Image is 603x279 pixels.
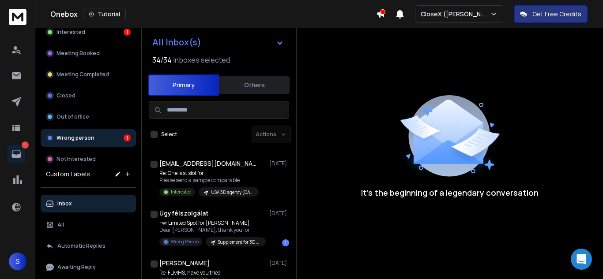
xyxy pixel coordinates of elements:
p: Interested [57,29,85,36]
p: Closed [57,92,75,99]
h3: Custom Labels [46,170,90,179]
div: Open Intercom Messenger [571,249,592,270]
p: Interested [171,189,192,195]
p: All [57,221,64,228]
p: Please send a sample comparable [159,177,259,184]
p: Re: FLMHS, have you tried [159,269,254,276]
p: Automatic Replies [57,242,106,249]
p: Meeting Booked [57,50,100,57]
span: 34 / 34 [152,55,172,65]
button: Meeting Booked [41,45,136,62]
button: S [9,253,26,270]
p: Wrong person [57,134,94,141]
p: Fw: Limited Spot for [PERSON_NAME] [159,219,265,227]
button: Meeting Completed [41,66,136,83]
button: Primary [148,74,219,96]
h3: Inboxes selected [173,55,230,65]
p: [DATE] [269,260,289,267]
button: Closed [41,87,136,104]
a: 1 [8,145,25,163]
button: Inbox [41,195,136,212]
h1: All Inbox(s) [152,38,201,47]
div: 1 [124,29,131,36]
p: [DATE] [269,210,289,217]
button: Interested1 [41,23,136,41]
p: It’s the beginning of a legendary conversation [361,186,539,199]
div: 1 [282,239,289,246]
p: Supplement for 3D C2 Leads 506 [218,239,260,246]
button: Get Free Credits [514,5,588,23]
p: Out of office [57,113,89,120]
p: Awaiting Reply [57,264,96,271]
p: [DATE] [269,160,289,167]
button: All Inbox(s) [145,33,291,51]
button: Awaiting Reply [41,258,136,276]
p: 1 [22,141,29,149]
p: Wrong Person [171,238,199,245]
h1: Ügyfélszolgálat [159,209,208,218]
p: USA 3D agency [DATE] [211,189,253,196]
p: Inbox [57,200,72,207]
button: Out of office [41,108,136,126]
p: CloseX ([PERSON_NAME]) [421,10,490,19]
button: Automatic Replies [41,237,136,255]
div: Onebox [50,8,376,20]
h1: [EMAIL_ADDRESS][DOMAIN_NAME] [159,159,256,168]
p: Meeting Completed [57,71,109,78]
button: Tutorial [83,8,126,20]
button: Others [219,75,290,95]
p: Not Interested [57,156,96,163]
p: Get Free Credits [532,10,581,19]
h1: [PERSON_NAME] [159,259,210,268]
p: Re: One last slot for [159,170,259,177]
button: Not Interested [41,150,136,168]
label: Select [161,131,177,138]
div: 1 [124,134,131,141]
button: Wrong person1 [41,129,136,147]
p: Dear [PERSON_NAME], thank you for [159,227,265,234]
button: All [41,216,136,234]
